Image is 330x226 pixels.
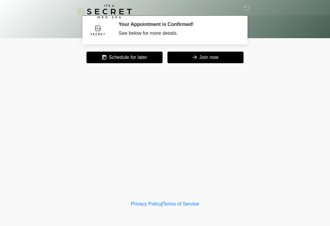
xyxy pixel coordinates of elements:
[78,5,132,18] img: It's A Secret Med Spa Logo
[119,21,237,27] h2: Your Appointment is Confirmed!
[89,21,107,40] img: Agent Avatar
[131,201,162,206] a: Privacy Policy
[119,30,237,37] div: See below for more details.
[163,201,199,206] a: Terms of Service
[86,52,163,63] button: Schedule for later
[167,52,244,63] button: Join now
[161,201,163,206] a: |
